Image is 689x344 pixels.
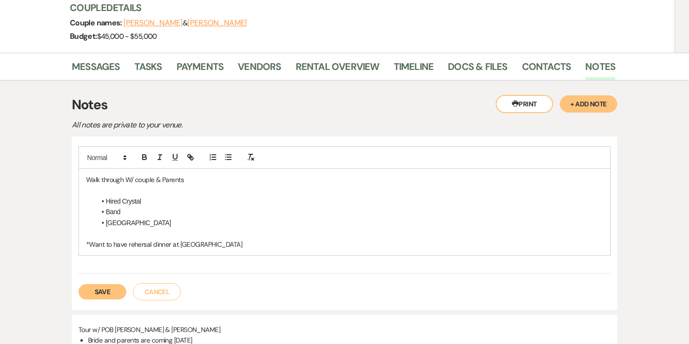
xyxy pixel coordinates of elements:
button: Cancel [133,283,181,300]
a: Messages [72,59,120,80]
span: Couple names: [70,18,123,28]
a: Contacts [522,59,571,80]
a: Docs & Files [448,59,507,80]
p: *Want to have rehersal dinner at [GEOGRAPHIC_DATA] [86,239,603,250]
a: Vendors [238,59,281,80]
span: $45,000 - $55,000 [97,32,157,41]
a: Payments [177,59,224,80]
p: Walk through W/ couple & Parents [86,174,603,185]
a: Timeline [394,59,434,80]
a: Tasks [134,59,162,80]
li: Band [96,206,603,217]
li: [GEOGRAPHIC_DATA] [96,218,603,228]
span: & [123,18,247,28]
p: All notes are private to your venue. [72,119,407,131]
button: [PERSON_NAME] [123,19,183,27]
button: [PERSON_NAME] [188,19,247,27]
h3: Notes [72,95,617,115]
li: Hired Crystal [96,196,603,206]
h3: Couple Details [70,1,606,14]
button: + Add Note [560,95,617,113]
button: Save [78,284,126,299]
a: Rental Overview [296,59,379,80]
button: Print [496,95,553,113]
p: Tour w/ POB [PERSON_NAME] & [PERSON_NAME] [78,324,611,335]
span: Budget: [70,31,97,41]
a: Notes [585,59,615,80]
